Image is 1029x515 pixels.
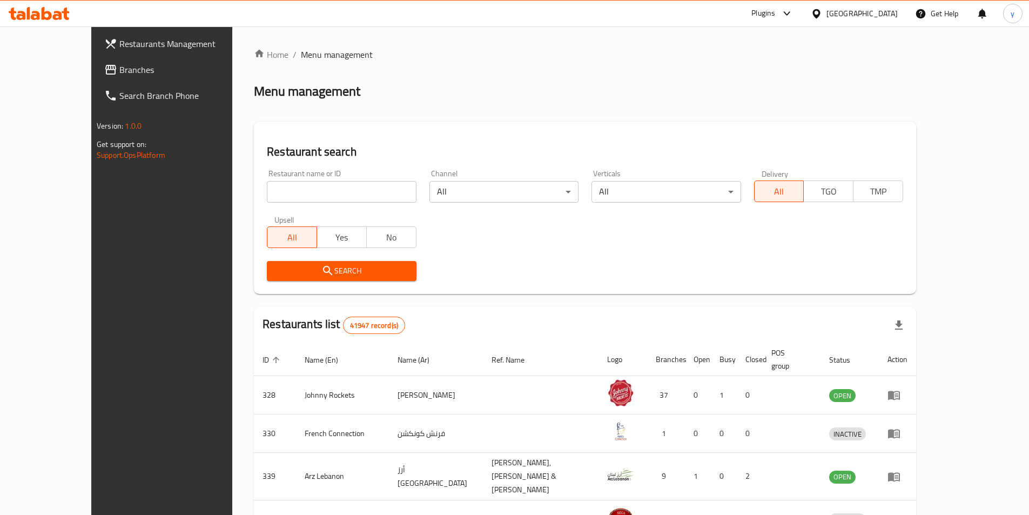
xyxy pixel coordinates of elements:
a: Restaurants Management [96,31,263,57]
button: All [267,226,317,248]
div: Plugins [751,7,775,20]
h2: Restaurants list [263,316,405,334]
th: Closed [737,343,763,376]
span: Restaurants Management [119,37,254,50]
td: 1 [711,376,737,414]
span: No [371,230,412,245]
a: Search Branch Phone [96,83,263,109]
div: INACTIVE [829,427,866,440]
div: Menu [887,470,907,483]
th: Logo [598,343,647,376]
th: Branches [647,343,685,376]
td: 1 [685,453,711,500]
button: TMP [853,180,903,202]
img: Johnny Rockets [607,379,634,406]
label: Upsell [274,216,294,223]
span: Name (En) [305,353,352,366]
span: POS group [771,346,808,372]
div: Total records count [343,317,405,334]
td: 0 [737,414,763,453]
td: [PERSON_NAME] [389,376,483,414]
div: Export file [886,312,912,338]
span: INACTIVE [829,428,866,440]
span: y [1011,8,1014,19]
span: OPEN [829,471,856,483]
td: 328 [254,376,296,414]
td: 330 [254,414,296,453]
td: French Connection [296,414,389,453]
nav: breadcrumb [254,48,916,61]
td: 1 [647,414,685,453]
button: Search [267,261,416,281]
a: Branches [96,57,263,83]
div: [GEOGRAPHIC_DATA] [826,8,898,19]
span: Search Branch Phone [119,89,254,102]
th: Action [879,343,916,376]
span: Name (Ar) [398,353,443,366]
span: ID [263,353,283,366]
td: 0 [711,414,737,453]
li: / [293,48,297,61]
span: All [759,184,800,199]
span: OPEN [829,390,856,402]
td: أرز [GEOGRAPHIC_DATA] [389,453,483,500]
h2: Menu management [254,83,360,100]
div: All [429,181,579,203]
td: 0 [685,376,711,414]
td: 37 [647,376,685,414]
a: Home [254,48,288,61]
span: 1.0.0 [125,119,142,133]
label: Delivery [762,170,789,177]
td: Johnny Rockets [296,376,389,414]
span: Search [275,264,407,278]
span: TGO [808,184,849,199]
span: 41947 record(s) [344,320,405,331]
div: All [591,181,741,203]
img: Arz Lebanon [607,461,634,488]
td: 0 [685,414,711,453]
span: Version: [97,119,123,133]
span: Status [829,353,864,366]
img: French Connection [607,418,634,445]
span: Menu management [301,48,373,61]
td: 339 [254,453,296,500]
span: Ref. Name [492,353,539,366]
td: فرنش كونكشن [389,414,483,453]
th: Open [685,343,711,376]
span: Yes [321,230,362,245]
span: All [272,230,313,245]
span: Branches [119,63,254,76]
td: 0 [711,453,737,500]
button: All [754,180,804,202]
div: Menu [887,389,907,402]
td: 9 [647,453,685,500]
button: No [366,226,416,248]
td: 0 [737,376,763,414]
button: TGO [803,180,853,202]
button: Yes [317,226,367,248]
th: Busy [711,343,737,376]
td: 2 [737,453,763,500]
td: Arz Lebanon [296,453,389,500]
span: TMP [858,184,899,199]
a: Support.OpsPlatform [97,148,165,162]
span: Get support on: [97,137,146,151]
td: [PERSON_NAME],[PERSON_NAME] & [PERSON_NAME] [483,453,599,500]
h2: Restaurant search [267,144,903,160]
input: Search for restaurant name or ID.. [267,181,416,203]
div: Menu [887,427,907,440]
